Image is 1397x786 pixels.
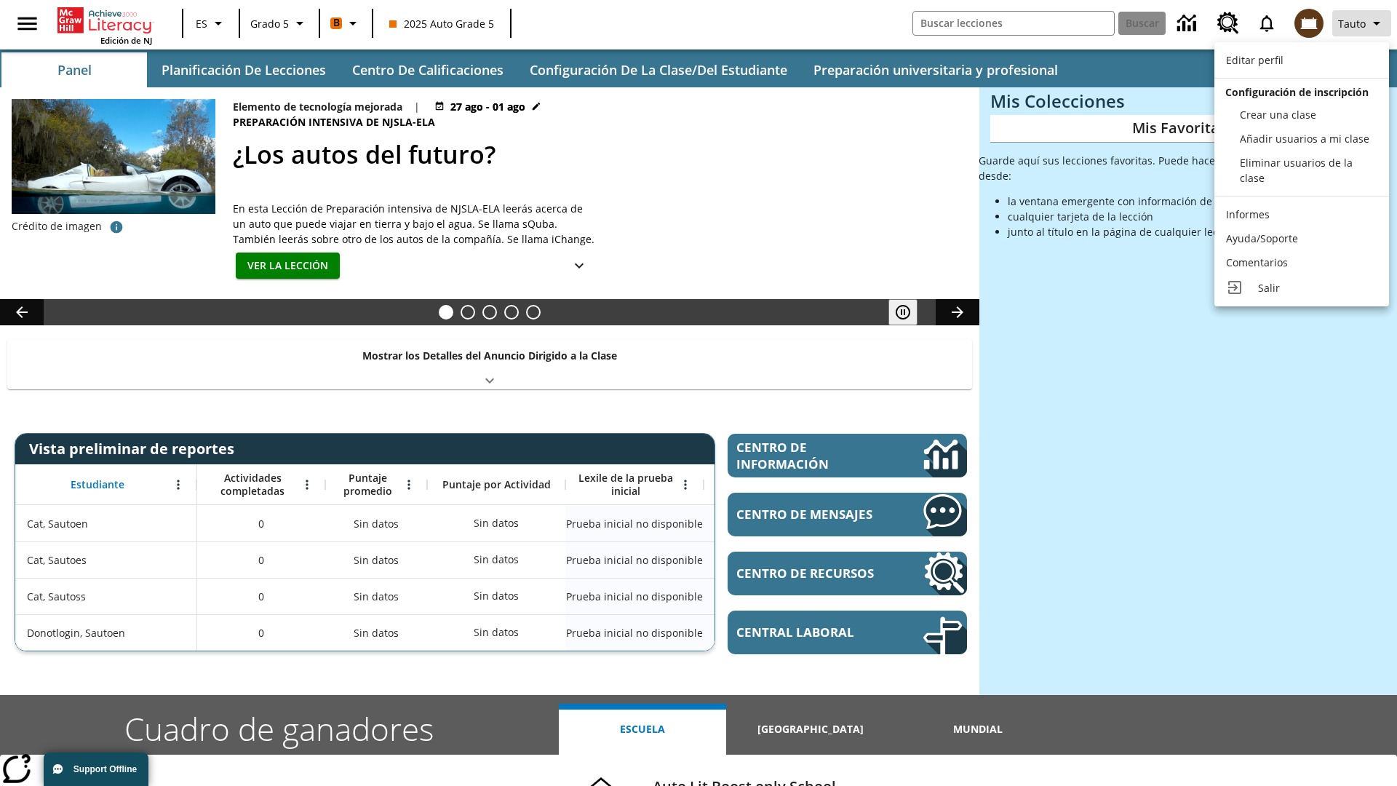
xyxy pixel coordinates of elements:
span: Añadir usuarios a mi clase [1240,132,1369,146]
span: Salir [1258,281,1280,295]
p: Auto class announcement [DATE] 01:44:19 [6,12,212,25]
span: Crear una clase [1240,108,1316,122]
span: Eliminar usuarios de la clase [1240,156,1353,185]
span: Informes [1226,207,1270,221]
body: Máximo 600 caracteres Presiona Escape para desactivar la barra de herramientas Presiona Alt + F10... [6,12,212,25]
span: Comentarios [1226,255,1288,269]
span: Ayuda/Soporte [1226,231,1298,245]
span: Editar perfil [1226,53,1283,67]
span: Configuración de inscripción [1225,85,1369,99]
